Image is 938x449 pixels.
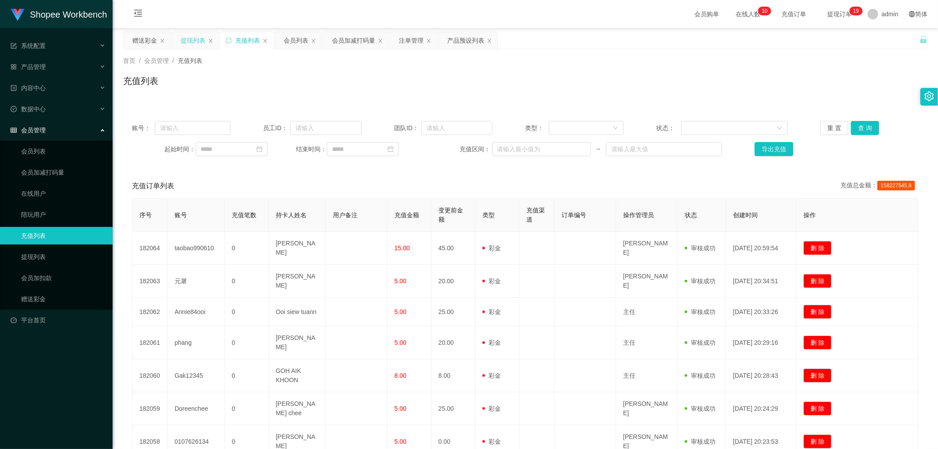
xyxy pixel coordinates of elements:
[685,245,715,252] span: 审核成功
[431,265,475,298] td: 20.00
[21,227,106,245] a: 充值列表
[431,326,475,359] td: 20.00
[616,265,678,298] td: [PERSON_NAME]
[168,392,225,425] td: Doreenchee
[733,212,758,219] span: 创建时间
[616,326,678,359] td: 主任
[657,124,682,133] span: 状态：
[132,124,155,133] span: 账号：
[30,0,107,29] h1: Shopee Workbench
[803,434,832,449] button: 删 除
[208,38,213,44] i: 图标: close
[11,106,46,113] span: 数据中心
[175,212,187,219] span: 账号
[11,64,17,70] i: 图标: appstore-o
[225,326,269,359] td: 0
[21,269,106,287] a: 会员加扣款
[269,326,326,359] td: [PERSON_NAME]
[526,207,545,223] span: 充值渠道
[685,405,715,412] span: 审核成功
[269,392,326,425] td: [PERSON_NAME] chee
[924,91,934,101] i: 图标: setting
[168,359,225,392] td: Gak12345
[144,57,169,64] span: 会员管理
[225,232,269,265] td: 0
[11,9,25,21] img: logo.9652507e.png
[482,245,501,252] span: 彩金
[850,7,862,15] sup: 19
[181,32,205,49] div: 提现列表
[726,298,796,326] td: [DATE] 20:33:26
[394,212,419,219] span: 充值金额
[168,326,225,359] td: phang
[132,392,168,425] td: 182059
[758,7,771,15] sup: 10
[685,438,715,445] span: 审核成功
[803,274,832,288] button: 删 除
[256,146,263,152] i: 图标: calendar
[225,298,269,326] td: 0
[132,232,168,265] td: 182064
[492,142,591,156] input: 请输入最小值为
[877,181,915,190] span: 158227545.8
[21,185,106,202] a: 在线用户
[765,7,768,15] p: 0
[394,339,406,346] span: 5.00
[123,74,158,88] h1: 充值列表
[11,311,106,329] a: 图标: dashboard平台首页
[421,121,493,135] input: 请输入
[820,121,848,135] button: 重 置
[21,290,106,308] a: 赠送彩金
[123,0,153,29] i: 图标: menu-fold
[139,212,152,219] span: 序号
[613,125,618,131] i: 图标: down
[269,298,326,326] td: Ooi siew tuann
[426,38,431,44] i: 图标: close
[378,38,383,44] i: 图标: close
[132,32,157,49] div: 赠送彩金
[482,308,501,315] span: 彩金
[616,392,678,425] td: [PERSON_NAME]
[726,232,796,265] td: [DATE] 20:59:54
[168,265,225,298] td: 元屠
[616,298,678,326] td: 主任
[225,359,269,392] td: 0
[803,241,832,255] button: 删 除
[225,392,269,425] td: 0
[762,7,765,15] p: 1
[226,37,232,44] i: 图标: sync
[623,212,654,219] span: 操作管理员
[803,369,832,383] button: 删 除
[21,164,106,181] a: 会员加减打码量
[332,32,375,49] div: 会员加减打码量
[296,145,327,154] span: 结束时间：
[394,277,406,285] span: 5.00
[803,336,832,350] button: 删 除
[823,11,856,17] span: 提现订单
[438,207,463,223] span: 变更前金额
[263,124,290,133] span: 员工ID：
[232,212,256,219] span: 充值笔数
[685,372,715,379] span: 审核成功
[431,359,475,392] td: 8.00
[11,127,17,133] i: 图标: table
[333,212,358,219] span: 用户备注
[840,181,919,191] div: 充值总金额：
[431,392,475,425] td: 25.00
[168,298,225,326] td: Annie84ooi
[431,232,475,265] td: 45.00
[21,142,106,160] a: 会员列表
[132,326,168,359] td: 182061
[11,85,17,91] i: 图标: profile
[482,405,501,412] span: 彩金
[394,308,406,315] span: 5.00
[399,32,423,49] div: 注单管理
[856,7,859,15] p: 9
[616,232,678,265] td: [PERSON_NAME]
[178,57,202,64] span: 充值列表
[726,326,796,359] td: [DATE] 20:29:16
[269,232,326,265] td: [PERSON_NAME]
[123,57,135,64] span: 首页
[132,298,168,326] td: 182062
[482,277,501,285] span: 彩金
